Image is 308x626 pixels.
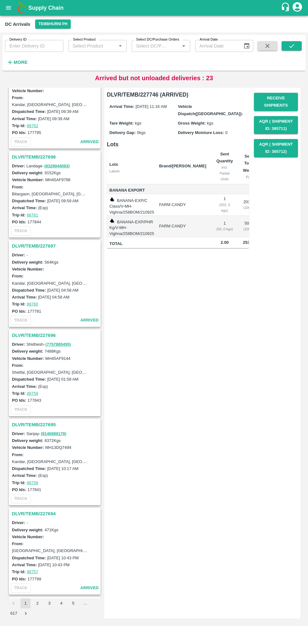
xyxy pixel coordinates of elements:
[109,187,154,194] span: Banana Export
[12,391,25,396] label: Trip Id:
[109,130,136,135] label: Delivery Gap:
[12,473,37,478] label: Arrival Time:
[12,267,44,271] label: Vehicle Number:
[12,130,26,135] label: PO Ids:
[178,121,206,126] label: Gross Weight:
[109,240,154,248] span: Total
[26,342,72,347] span: Shidhesh -
[70,42,115,50] input: Select Product
[195,40,238,52] input: Arrival Date
[12,213,25,217] label: Trip Id:
[12,398,26,403] label: PO Ids:
[12,253,25,257] label: Driver:
[12,95,24,100] label: From:
[95,73,213,83] p: Arrived but not unloaded deliveries : 23
[12,123,25,128] label: Trip Id:
[216,239,233,246] span: 2.00
[12,191,209,196] label: Bitargaon, [GEOGRAPHIC_DATA], [GEOGRAPHIC_DATA], [GEOGRAPHIC_DATA], [GEOGRAPHIC_DATA]
[12,534,44,539] label: Vehicle Number:
[73,37,96,42] label: Select Product
[135,104,167,109] span: [DATE] 11:16 AM
[254,116,298,134] button: AQR ( Shipment Id: 365711)
[281,2,292,14] div: customer-support
[45,342,71,347] a: (7757885455)
[28,577,41,581] label: 177799
[26,164,70,168] span: Landage -
[5,40,63,52] input: Enter Delivery ID
[12,288,46,293] label: Dispatched Time:
[136,37,179,42] label: Select DC/Purchase Orders
[12,198,46,203] label: Dispatched Time:
[28,487,41,492] label: 177841
[216,165,233,182] div: incl. Partial Units
[47,556,79,560] label: [DATE] 10:43 PM
[216,202,233,214] div: ( 203, 0 kgs)
[12,309,26,314] label: PO Ids:
[28,130,41,135] label: 177795
[38,384,48,389] label: (Exp)
[45,356,70,361] label: MH45AF9144
[26,431,67,436] span: Sanjay -
[45,260,58,265] label: 564 Kgs
[27,302,38,306] a: 88760
[12,220,26,224] label: PO Ids:
[109,218,114,223] img: weight
[12,185,24,189] label: From:
[27,569,38,574] a: 88757
[12,569,25,574] label: Trip Id:
[211,216,238,237] td: 1
[80,317,99,324] span: arrived
[109,162,118,167] b: Lots
[44,164,70,168] a: (8329044093)
[12,421,99,429] h3: DLVR/TEMB/227695
[12,295,37,299] label: Arrival Time:
[14,60,28,65] strong: More
[12,274,24,278] label: From:
[12,302,25,306] label: Trip Id:
[12,281,204,286] label: Kandar, [GEOGRAPHIC_DATA], [GEOGRAPHIC_DATA], [GEOGRAPHIC_DATA], [GEOGRAPHIC_DATA]
[16,2,28,14] img: logo
[12,153,99,161] h3: DLVR/TEMB/227698
[26,520,28,525] span: -
[216,152,233,163] b: Sent Quantity
[12,384,37,389] label: Arrival Time:
[47,377,78,382] label: [DATE] 01:58 AM
[5,57,29,68] button: More
[254,93,298,111] button: Receive Shipments
[12,562,37,567] label: Arrival Time:
[243,154,256,173] b: Sent Total Weight
[38,562,69,567] label: [DATE] 10:43 PM
[12,466,46,471] label: Dispatched Time:
[45,177,70,182] label: MH45AF9798
[107,194,154,216] td: BANANA-EXP/C Class/V-MH-Vighna/258BOM/210925
[45,349,61,354] label: 7488 Kgs
[12,260,43,265] label: Delivery weight:
[9,37,26,42] label: Delivery ID
[28,3,281,12] a: Supply Chain
[12,480,25,485] label: Trip Id:
[225,130,228,135] span: 0
[28,5,63,11] b: Supply Chain
[47,288,78,293] label: [DATE] 04:58 AM
[8,608,19,618] button: Go to page 617
[12,177,44,182] label: Vehicle Number:
[178,130,224,135] label: Delivery Moisture Loss:
[27,213,38,217] a: 88761
[107,90,249,99] h6: DLVR/TEMB/227746 (ARRIVED)
[216,226,233,232] div: ( 50, 0 kgs)
[12,438,43,443] label: Delivery weight:
[56,598,66,608] button: Go to page 4
[45,528,58,532] label: 471 Kgs
[292,1,303,14] div: account of current user
[12,170,43,175] label: Delivery weight:
[28,309,41,314] label: 177781
[12,520,25,525] label: Driver:
[80,584,99,592] span: arrived
[238,216,260,237] td: 50 kg
[254,139,298,157] button: AQR ( Shipment Id: 365712)
[45,170,61,175] label: 9152 Kgs
[154,216,211,237] td: FARM CANDY
[12,116,37,121] label: Arrival Time:
[238,194,260,216] td: 203 kg
[12,363,24,368] label: From:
